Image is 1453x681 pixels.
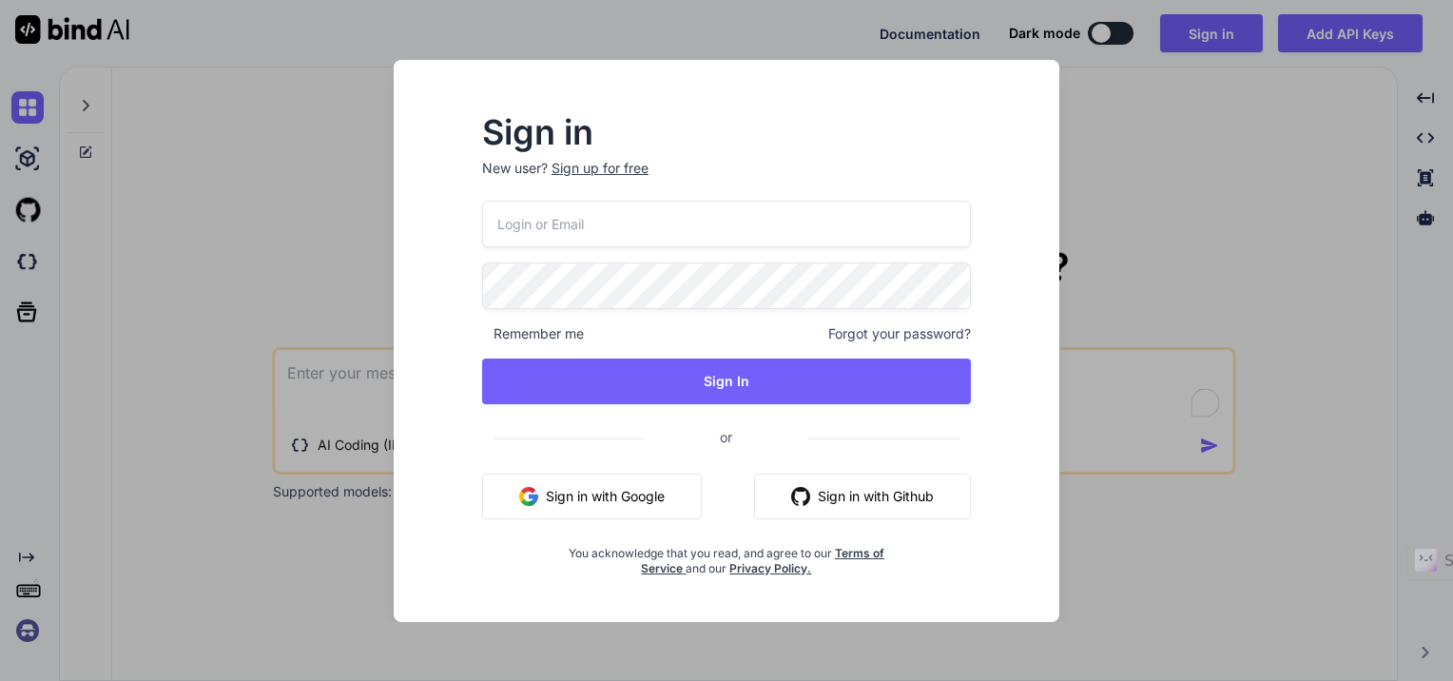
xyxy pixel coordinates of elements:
[641,546,884,575] a: Terms of Service
[552,159,649,178] div: Sign up for free
[482,359,971,404] button: Sign In
[519,487,538,506] img: google
[482,201,971,247] input: Login or Email
[729,561,811,575] a: Privacy Policy.
[482,117,971,147] h2: Sign in
[644,414,808,460] span: or
[791,487,810,506] img: github
[754,474,971,519] button: Sign in with Github
[828,324,971,343] span: Forgot your password?
[482,474,702,519] button: Sign in with Google
[564,535,890,576] div: You acknowledge that you read, and agree to our and our
[482,324,584,343] span: Remember me
[482,159,971,201] p: New user?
